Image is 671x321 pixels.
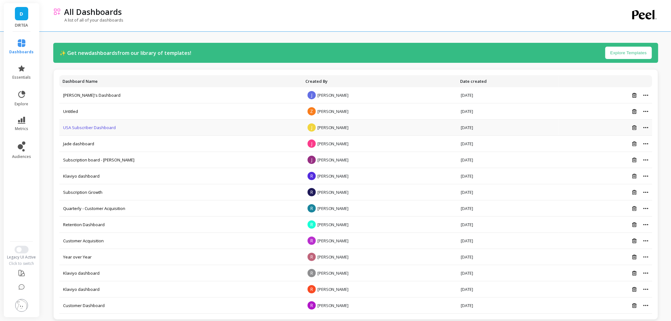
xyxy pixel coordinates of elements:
[63,141,94,147] a: Jade dashboard
[457,217,559,233] td: [DATE]
[64,6,122,17] p: All Dashboards
[63,173,100,179] a: Klaviyo dashboard
[308,140,316,148] span: J
[317,206,349,211] span: [PERSON_NAME]
[317,141,349,147] span: [PERSON_NAME]
[317,270,349,276] span: [PERSON_NAME]
[308,172,316,180] span: R
[308,91,316,99] span: J
[457,281,559,298] td: [DATE]
[308,156,316,164] span: J
[308,237,316,245] span: R
[63,206,125,211] a: Quarterly - Customer Acquisition
[15,126,28,131] span: metrics
[457,249,559,265] td: [DATE]
[317,303,349,308] span: [PERSON_NAME]
[457,136,559,152] td: [DATE]
[457,120,559,136] td: [DATE]
[59,75,302,87] th: Toggle SortBy
[63,222,105,227] a: Retention Dashboard
[308,253,316,261] span: R
[457,298,559,314] td: [DATE]
[317,125,349,130] span: [PERSON_NAME]
[457,200,559,217] td: [DATE]
[53,17,123,23] p: A list of all of your dashboards
[317,222,349,227] span: [PERSON_NAME]
[63,125,116,130] a: USA Subscriber Dashboard
[317,254,349,260] span: [PERSON_NAME]
[308,220,316,229] span: R
[457,75,559,87] th: Toggle SortBy
[20,10,23,17] span: D
[63,286,100,292] a: Klaviyo dashboard
[302,75,457,87] th: Toggle SortBy
[308,285,316,293] span: R
[15,246,29,253] button: Switch to New UI
[63,254,92,260] a: Year over Year
[12,154,31,159] span: audiences
[60,49,191,57] p: ✨ Get new dashboards from our library of templates!
[63,157,134,163] a: Subscription board - [PERSON_NAME]
[457,87,559,103] td: [DATE]
[605,47,652,59] button: Explore Templates
[317,173,349,179] span: [PERSON_NAME]
[3,261,40,266] div: Click to switch
[457,184,559,200] td: [DATE]
[317,238,349,244] span: [PERSON_NAME]
[308,123,316,132] span: J
[317,92,349,98] span: [PERSON_NAME]
[63,189,102,195] a: Subscription Growth
[10,23,33,28] p: DIRTEA
[63,108,78,114] a: Untitled
[63,92,121,98] a: [PERSON_NAME]'s Dashboard
[308,269,316,277] span: R
[317,189,349,195] span: [PERSON_NAME]
[457,152,559,168] td: [DATE]
[457,265,559,281] td: [DATE]
[308,188,316,196] span: R
[317,286,349,292] span: [PERSON_NAME]
[63,238,104,244] a: Customer Acquisition
[63,303,105,308] a: Customer Dashboard
[53,8,61,16] img: header icon
[457,168,559,184] td: [DATE]
[10,49,34,55] span: dashboards
[457,233,559,249] td: [DATE]
[317,157,349,163] span: [PERSON_NAME]
[63,270,100,276] a: Klaviyo dashboard
[12,75,31,80] span: essentials
[308,301,316,310] span: R
[457,103,559,120] td: [DATE]
[308,204,316,213] span: R
[308,107,316,115] span: Z
[3,255,40,260] div: Legacy UI Active
[15,299,28,312] img: profile picture
[317,108,349,114] span: [PERSON_NAME]
[15,102,29,107] span: explore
